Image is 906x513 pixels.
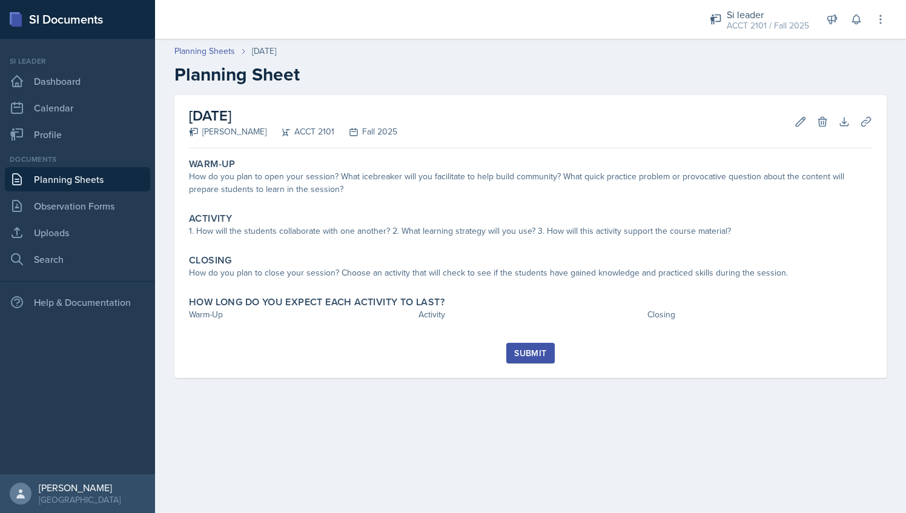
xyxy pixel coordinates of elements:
div: ACCT 2101 [266,125,334,138]
label: Activity [189,213,232,225]
div: Closing [647,308,872,321]
div: [PERSON_NAME] [39,482,121,494]
div: How do you plan to close your session? Choose an activity that will check to see if the students ... [189,266,872,279]
label: Closing [189,254,232,266]
div: Fall 2025 [334,125,397,138]
div: Submit [514,348,546,358]
div: Si leader [727,7,809,22]
button: Submit [506,343,554,363]
div: [GEOGRAPHIC_DATA] [39,494,121,506]
div: [PERSON_NAME] [189,125,266,138]
div: 1. How will the students collaborate with one another? 2. What learning strategy will you use? 3.... [189,225,872,237]
label: Warm-Up [189,158,236,170]
a: Profile [5,122,150,147]
h2: [DATE] [189,105,397,127]
div: Warm-Up [189,308,414,321]
div: [DATE] [252,45,276,58]
a: Observation Forms [5,194,150,218]
div: ACCT 2101 / Fall 2025 [727,19,809,32]
div: Help & Documentation [5,290,150,314]
div: Documents [5,154,150,165]
a: Planning Sheets [5,167,150,191]
div: Activity [418,308,643,321]
a: Calendar [5,96,150,120]
a: Dashboard [5,69,150,93]
a: Search [5,247,150,271]
div: How do you plan to open your session? What icebreaker will you facilitate to help build community... [189,170,872,196]
a: Planning Sheets [174,45,235,58]
h2: Planning Sheet [174,64,887,85]
label: How long do you expect each activity to last? [189,296,445,308]
div: Si leader [5,56,150,67]
a: Uploads [5,220,150,245]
